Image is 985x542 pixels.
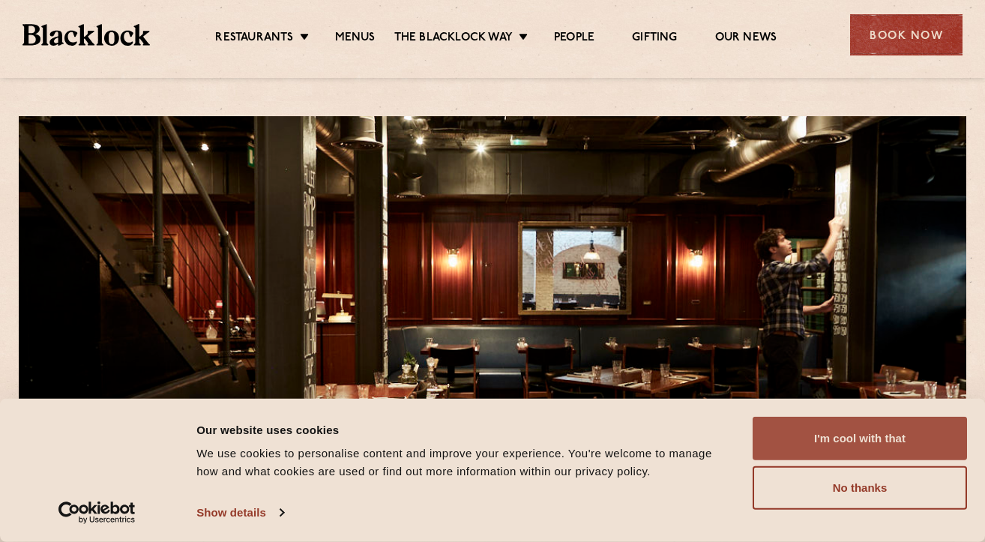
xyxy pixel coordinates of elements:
[394,31,513,47] a: The Blacklock Way
[215,31,293,47] a: Restaurants
[22,24,150,46] img: BL_Textured_Logo-footer-cropped.svg
[715,31,777,47] a: Our News
[554,31,594,47] a: People
[632,31,677,47] a: Gifting
[850,14,963,55] div: Book Now
[753,417,967,460] button: I'm cool with that
[753,466,967,510] button: No thanks
[196,502,283,524] a: Show details
[335,31,376,47] a: Menus
[196,445,735,481] div: We use cookies to personalise content and improve your experience. You're welcome to manage how a...
[31,502,163,524] a: Usercentrics Cookiebot - opens in a new window
[196,421,735,439] div: Our website uses cookies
